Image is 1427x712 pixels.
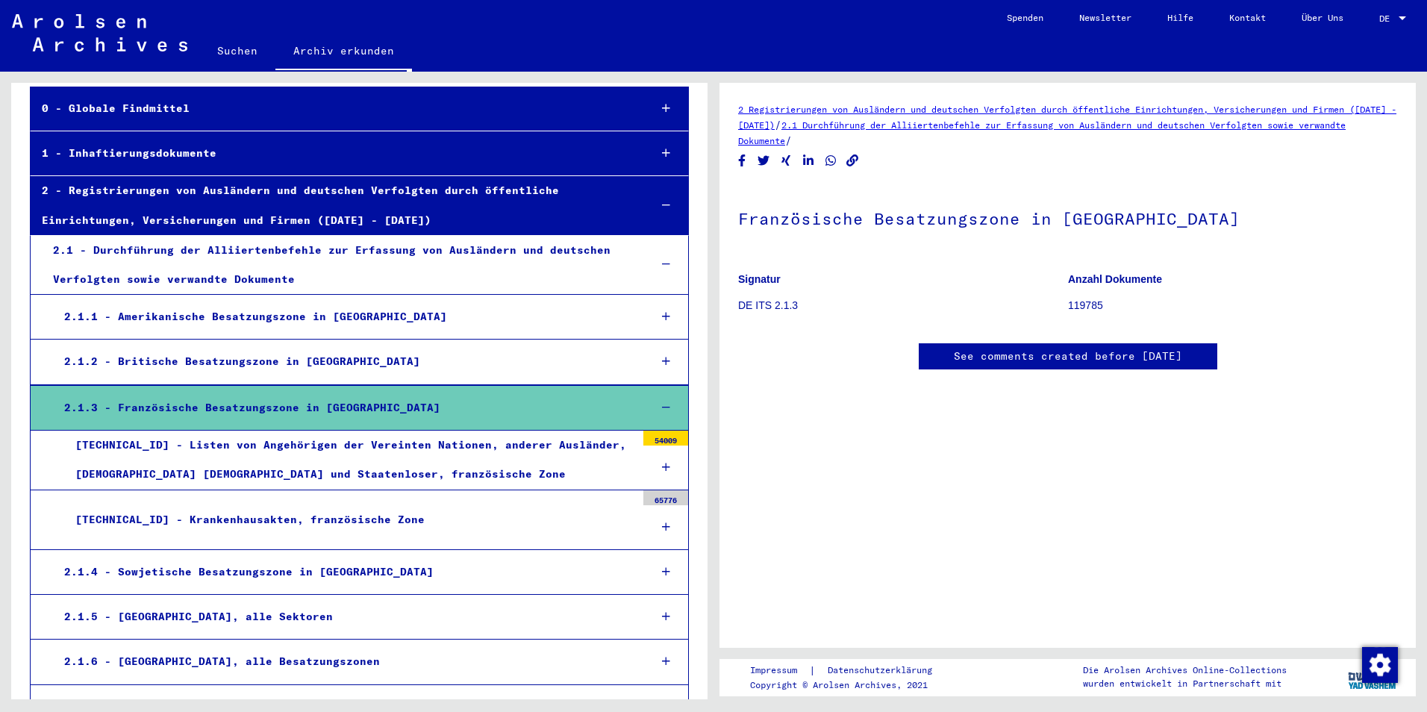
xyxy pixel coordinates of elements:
div: 2.1.5 - [GEOGRAPHIC_DATA], alle Sektoren [53,602,637,631]
div: 2.1.2 - Britische Besatzungszone in [GEOGRAPHIC_DATA] [53,347,637,376]
button: Share on WhatsApp [823,152,839,170]
p: DE ITS 2.1.3 [738,298,1067,313]
div: 2.1.6 - [GEOGRAPHIC_DATA], alle Besatzungszonen [53,647,637,676]
button: Share on Xing [778,152,794,170]
h1: Französische Besatzungszone in [GEOGRAPHIC_DATA] [738,184,1397,250]
div: | [750,663,950,678]
img: yv_logo.png [1345,658,1401,696]
button: Share on LinkedIn [801,152,816,170]
div: 2.1 - Durchführung der Alliiertenbefehle zur Erfassung von Ausländern und deutschen Verfolgten so... [42,236,637,294]
button: Share on Facebook [734,152,750,170]
a: See comments created before [DATE] [954,349,1182,364]
div: 2.1.3 - Französische Besatzungszone in [GEOGRAPHIC_DATA] [53,393,637,422]
img: Zustimmung ändern [1362,647,1398,683]
a: Archiv erkunden [275,33,412,72]
a: 2.1 Durchführung der Alliiertenbefehle zur Erfassung von Ausländern und deutschen Verfolgten sowi... [738,119,1346,146]
div: 2 - Registrierungen von Ausländern und deutschen Verfolgten durch öffentliche Einrichtungen, Vers... [31,176,637,234]
p: 119785 [1068,298,1397,313]
p: wurden entwickelt in Partnerschaft mit [1083,677,1287,690]
div: 1 - Inhaftierungsdokumente [31,139,637,168]
span: / [785,134,792,147]
a: Suchen [199,33,275,69]
img: Arolsen_neg.svg [12,14,187,51]
div: 0 - Globale Findmittel [31,94,637,123]
b: Signatur [738,273,781,285]
button: Share on Twitter [756,152,772,170]
span: / [775,118,781,131]
span: DE [1379,13,1396,24]
div: [TECHNICAL_ID] - Krankenhausakten, französische Zone [64,505,636,534]
a: Datenschutzerklärung [816,663,950,678]
div: 65776 [643,490,688,505]
a: Impressum [750,663,809,678]
p: Copyright © Arolsen Archives, 2021 [750,678,950,692]
div: 54009 [643,431,688,446]
p: Die Arolsen Archives Online-Collections [1083,663,1287,677]
div: Zustimmung ändern [1361,646,1397,682]
div: 2.1.4 - Sowjetische Besatzungszone in [GEOGRAPHIC_DATA] [53,558,637,587]
div: 2.1.1 - Amerikanische Besatzungszone in [GEOGRAPHIC_DATA] [53,302,637,331]
b: Anzahl Dokumente [1068,273,1162,285]
a: 2 Registrierungen von Ausländern und deutschen Verfolgten durch öffentliche Einrichtungen, Versic... [738,104,1396,131]
div: [TECHNICAL_ID] - Listen von Angehörigen der Vereinten Nationen, anderer Ausländer, [DEMOGRAPHIC_D... [64,431,636,489]
button: Copy link [845,152,861,170]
